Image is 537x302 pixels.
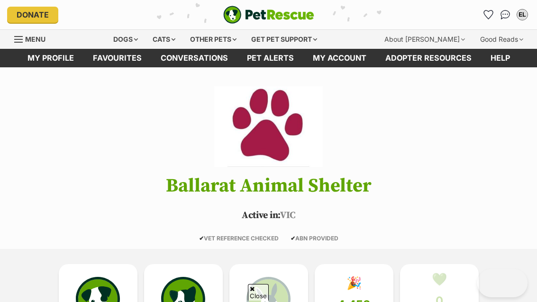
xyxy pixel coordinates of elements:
a: Help [481,49,519,67]
a: Menu [14,30,52,47]
div: About [PERSON_NAME] [378,30,472,49]
a: Favourites [83,49,151,67]
img: logo-e224e6f780fb5917bec1dbf3a21bbac754714ae5b6737aabdf751b685950b380.svg [223,6,314,24]
icon: ✔ [291,235,295,242]
span: Active in: [242,210,280,221]
div: Get pet support [245,30,324,49]
a: Favourites [481,7,496,22]
ul: Account quick links [481,7,530,22]
span: Menu [25,35,46,43]
a: Conversations [498,7,513,22]
a: My account [303,49,376,67]
a: Pet alerts [237,49,303,67]
iframe: Help Scout Beacon - Open [477,269,528,297]
div: EL [518,10,527,19]
a: conversations [151,49,237,67]
icon: ✔ [199,235,204,242]
img: Ballarat Animal Shelter [214,86,322,167]
span: ABN PROVIDED [291,235,338,242]
span: VET REFERENCE CHECKED [199,235,279,242]
img: chat-41dd97257d64d25036548639549fe6c8038ab92f7586957e7f3b1b290dea8141.svg [501,10,510,19]
a: My profile [18,49,83,67]
span: Close [248,284,269,301]
div: 🎉 [346,276,362,290]
div: 💚 [432,272,447,286]
div: Dogs [107,30,145,49]
a: PetRescue [223,6,314,24]
div: Good Reads [473,30,530,49]
button: My account [515,7,530,22]
div: Cats [146,30,182,49]
div: Other pets [183,30,243,49]
a: Donate [7,7,58,23]
a: Adopter resources [376,49,481,67]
